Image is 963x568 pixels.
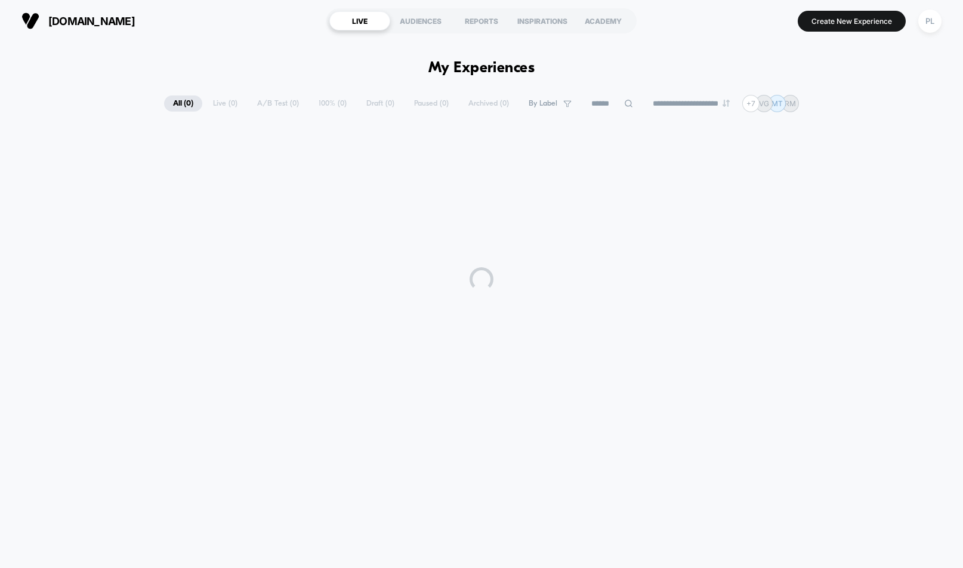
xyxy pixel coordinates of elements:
button: [DOMAIN_NAME] [18,11,138,30]
img: Visually logo [21,12,39,30]
button: Create New Experience [798,11,906,32]
h1: My Experiences [428,60,535,77]
div: PL [918,10,942,33]
div: AUDIENCES [390,11,451,30]
span: All ( 0 ) [164,95,202,112]
div: + 7 [742,95,760,112]
button: PL [915,9,945,33]
div: LIVE [329,11,390,30]
div: ACADEMY [573,11,634,30]
p: RM [785,99,796,108]
img: end [723,100,730,107]
p: VG [759,99,769,108]
div: INSPIRATIONS [512,11,573,30]
div: REPORTS [451,11,512,30]
span: By Label [529,99,557,108]
span: [DOMAIN_NAME] [48,15,135,27]
p: MT [771,99,783,108]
